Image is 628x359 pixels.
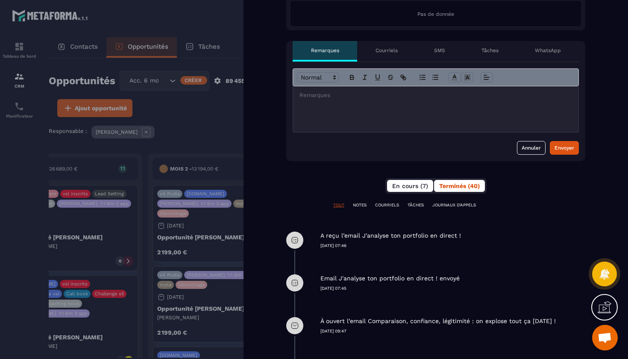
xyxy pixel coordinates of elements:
span: En cours (7) [392,182,428,189]
p: A reçu l’email J'analyse ton portfolio en direct ! [320,232,461,240]
p: Email J'analyse ton portfolio en direct ! envoyé [320,274,460,282]
p: [DATE] 07:45 [320,285,585,291]
p: À ouvert l’email Comparaison, confiance, légitimité : on explose tout ça [DATE] ! [320,317,556,325]
a: Ouvrir le chat [592,325,618,350]
p: TÂCHES [408,202,424,208]
button: Envoyer [550,141,579,155]
p: TOUT [333,202,344,208]
button: Terminés (40) [434,180,485,192]
span: Terminés (40) [439,182,480,189]
p: [DATE] 09:47 [320,328,585,334]
p: NOTES [353,202,367,208]
button: En cours (7) [387,180,433,192]
p: JOURNAUX D'APPELS [432,202,476,208]
button: Annuler [517,141,546,155]
p: [DATE] 07:46 [320,243,585,249]
p: COURRIELS [375,202,399,208]
div: Envoyer [555,144,574,152]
